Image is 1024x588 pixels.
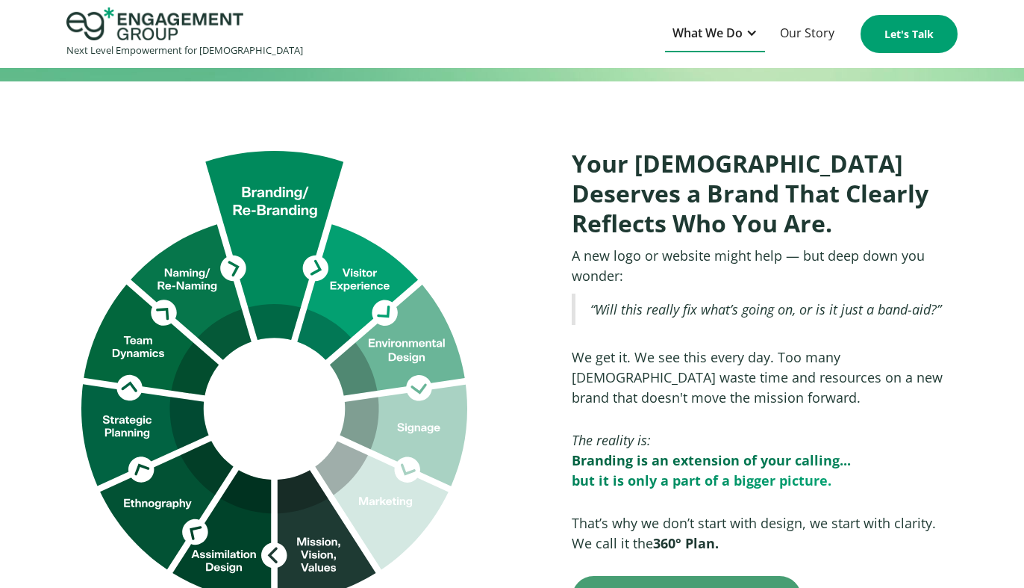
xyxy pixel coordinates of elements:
[66,7,243,40] img: Engagement Group Logo Icon
[861,15,958,53] a: Let's Talk
[66,40,303,61] div: Next Level Empowerment for [DEMOGRAPHIC_DATA]
[572,246,958,286] p: A new logo or website might help — but deep down you wonder:
[653,534,719,552] strong: 360° Plan.
[572,294,958,325] blockquote: ‍
[312,122,397,138] span: Phone number
[590,300,941,318] em: “Will this really fix what’s going on, or is it just a band-aid?”
[572,149,958,238] h2: Your [DEMOGRAPHIC_DATA] Deserves a Brand That Clearly Reflects Who You Are.
[572,451,851,489] strong: Branding is an extension of your calling... but it is only a part of a bigger picture.
[312,61,386,77] span: Organization
[572,513,958,554] p: That’s why we don’t start with design, we start with clarity. We call it the
[66,7,303,61] a: home
[572,347,958,408] p: We get it. We see this every day. Too many [DEMOGRAPHIC_DATA] waste time and resources on a new b...
[572,431,651,449] em: The reality is:
[665,16,765,52] div: What We Do
[672,23,743,43] div: What We Do
[772,16,842,52] a: Our Story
